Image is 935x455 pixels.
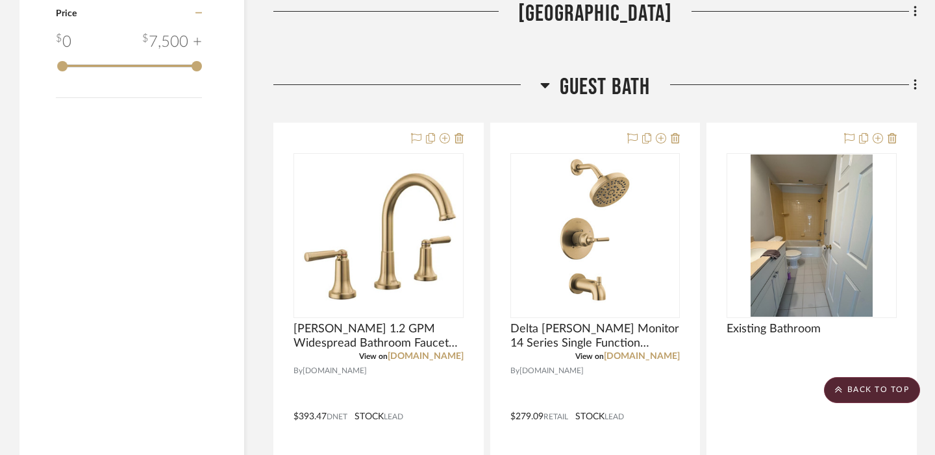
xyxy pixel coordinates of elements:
[510,365,519,377] span: By
[142,31,202,54] div: 7,500 +
[359,352,388,360] span: View on
[303,365,367,377] span: [DOMAIN_NAME]
[293,365,303,377] span: By
[751,154,873,317] img: Existing Bathroom
[519,365,584,377] span: [DOMAIN_NAME]
[543,154,647,317] img: Delta Saylor Monitor 14 Series Single Function Pressure Balanced Tub and Shower Trim - Less Rough...
[295,158,462,314] img: Saylor 1.2 GPM Widespread Bathroom Faucet with Push Pop-Up Drain Assembly and Diamond Seal Valve ...
[511,154,680,317] div: 0
[510,322,680,350] span: Delta [PERSON_NAME] Monitor 14 Series Single Function Pressure Balanced Tub and Shower Trim - Les...
[294,154,463,317] div: 0
[824,377,920,403] scroll-to-top-button: BACK TO TOP
[727,322,821,336] span: Existing Bathroom
[56,31,71,54] div: 0
[56,9,77,18] span: Price
[604,352,680,361] a: [DOMAIN_NAME]
[293,322,464,350] span: [PERSON_NAME] 1.2 GPM Widespread Bathroom Faucet with Push Pop-Up Drain Assembly and Diamond Seal...
[560,73,651,101] span: Guest Bath
[388,352,464,361] a: [DOMAIN_NAME]
[575,352,604,360] span: View on
[727,154,896,317] div: 0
